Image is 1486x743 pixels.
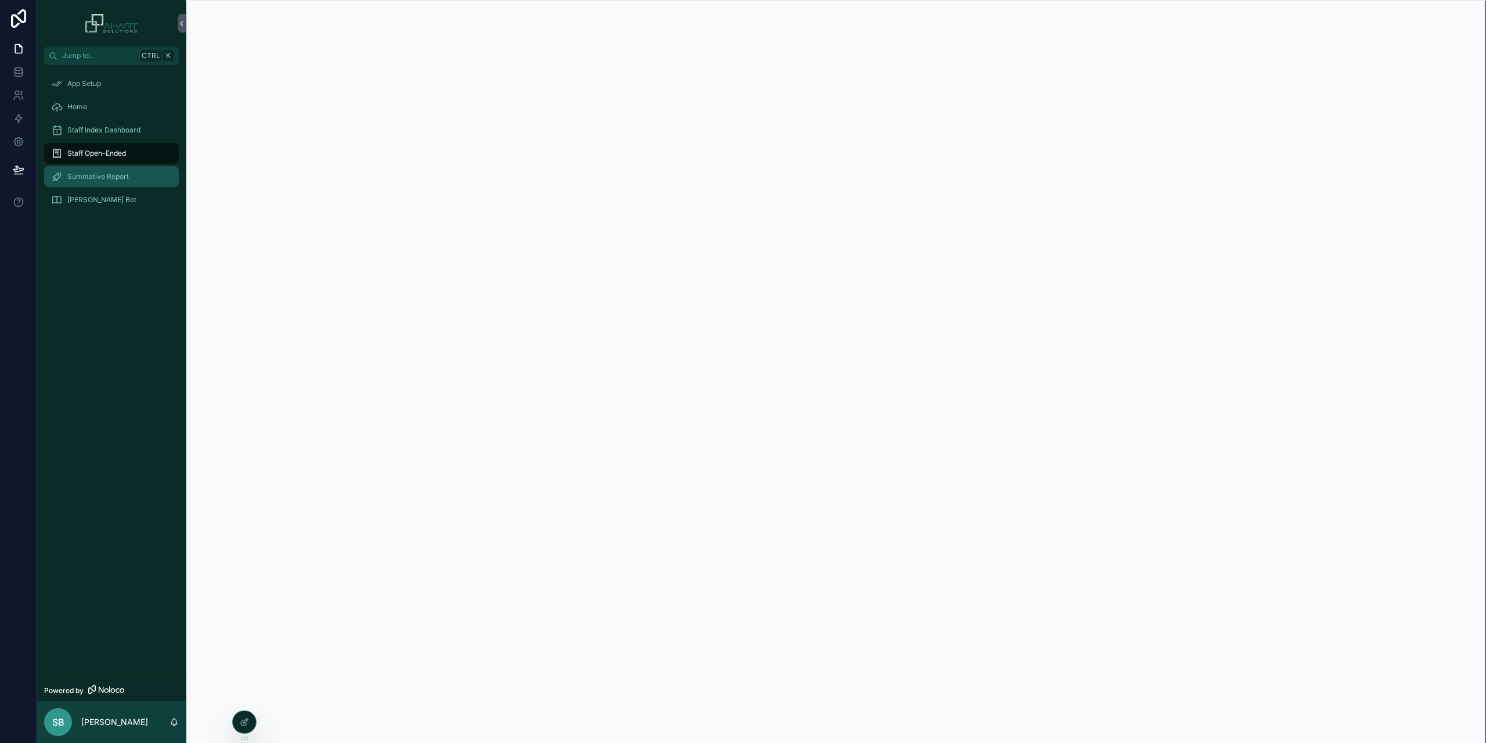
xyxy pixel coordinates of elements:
[44,143,179,164] a: Staff Open-Ended
[37,680,186,701] a: Powered by
[140,50,161,62] span: Ctrl
[44,46,179,65] button: Jump to...CtrlK
[44,189,179,210] a: [PERSON_NAME] Bot
[67,172,129,181] span: Summative Report
[44,73,179,94] a: App Setup
[62,51,136,60] span: Jump to...
[67,79,101,88] span: App Setup
[67,195,136,204] span: [PERSON_NAME] Bot
[81,716,148,728] p: [PERSON_NAME]
[164,51,173,60] span: K
[44,120,179,141] a: Staff Index Dashboard
[67,149,126,158] span: Staff Open-Ended
[52,715,64,729] span: SB
[67,125,140,135] span: Staff Index Dashboard
[44,686,84,695] span: Powered by
[85,14,137,33] img: App logo
[44,96,179,117] a: Home
[37,65,186,225] div: scrollable content
[67,102,87,112] span: Home
[44,166,179,187] a: Summative Report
